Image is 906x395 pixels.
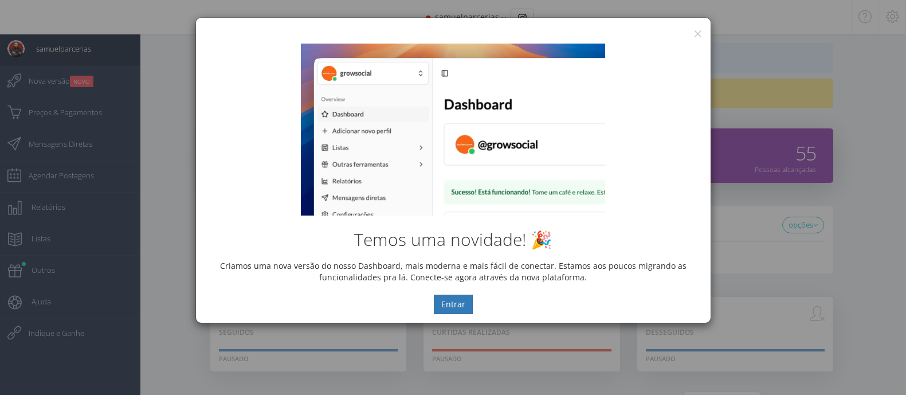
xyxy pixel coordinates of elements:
[693,26,702,41] button: ×
[818,361,895,389] iframe: Abre um widget para que você possa encontrar mais informações
[301,44,605,216] img: New Dashboard
[205,230,702,249] h2: Temos uma novidade! 🎉
[434,295,473,314] button: Entrar
[205,260,702,283] p: Criamos uma nova versão do nosso Dashboard, mais moderna e mais fácil de conectar. Estamos aos po...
